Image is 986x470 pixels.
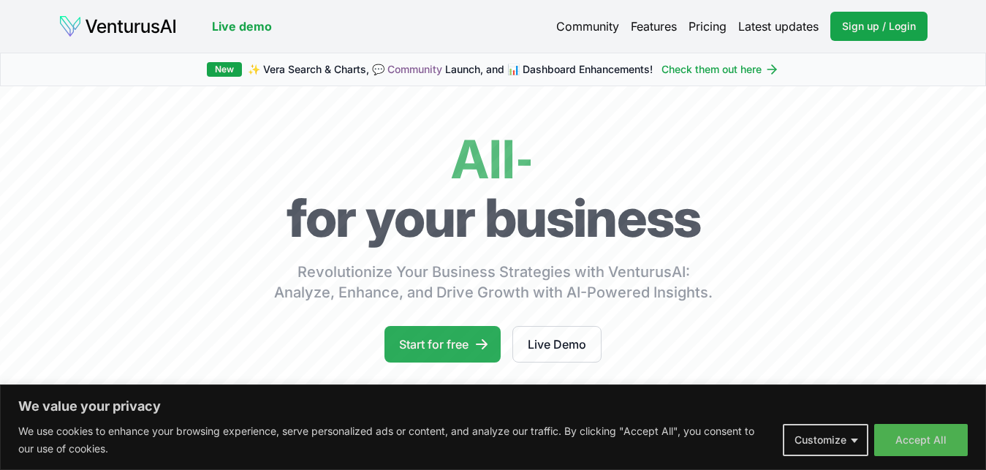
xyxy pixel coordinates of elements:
[661,62,779,77] a: Check them out here
[830,12,928,41] a: Sign up / Login
[689,18,727,35] a: Pricing
[387,63,442,75] a: Community
[207,62,242,77] div: New
[58,15,177,38] img: logo
[556,18,619,35] a: Community
[631,18,677,35] a: Features
[18,398,968,415] p: We value your privacy
[842,19,916,34] span: Sign up / Login
[384,326,501,363] a: Start for free
[512,326,602,363] a: Live Demo
[18,422,772,458] p: We use cookies to enhance your browsing experience, serve personalized ads or content, and analyz...
[874,424,968,456] button: Accept All
[212,18,272,35] a: Live demo
[248,62,653,77] span: ✨ Vera Search & Charts, 💬 Launch, and 📊 Dashboard Enhancements!
[738,18,819,35] a: Latest updates
[783,424,868,456] button: Customize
